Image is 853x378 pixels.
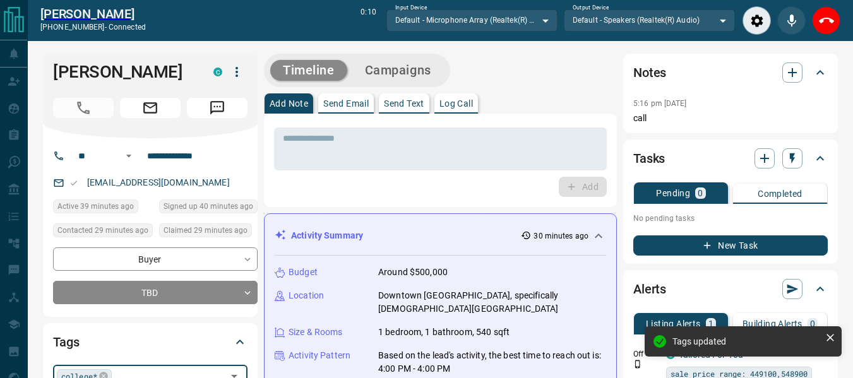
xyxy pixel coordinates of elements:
button: Campaigns [352,60,444,81]
p: Size & Rooms [289,326,343,339]
p: 1 [708,319,713,328]
p: No pending tasks [633,209,828,228]
label: Output Device [573,4,609,12]
h2: Tasks [633,148,665,168]
div: Tags [53,327,248,357]
div: Mon Aug 18 2025 [159,223,258,241]
div: Buyer [53,247,258,271]
p: Send Text [384,99,424,108]
span: Claimed 29 minutes ago [164,224,248,237]
span: Email [120,98,181,118]
p: Pending [656,189,690,198]
div: Tags updated [672,336,820,346]
p: Off [633,348,659,360]
p: Activity Summary [291,229,363,242]
div: Mon Aug 18 2025 [53,199,153,217]
p: call [633,112,828,125]
div: Mon Aug 18 2025 [53,223,153,241]
p: Send Email [323,99,369,108]
label: Input Device [395,4,427,12]
p: 1 bedroom, 1 bathroom, 540 sqft [378,326,510,339]
div: condos.ca [213,68,222,76]
h2: Alerts [633,279,666,299]
p: 0 [698,189,703,198]
span: Call [53,98,114,118]
svg: Email Valid [69,179,78,187]
p: Downtown [GEOGRAPHIC_DATA], specifically [DEMOGRAPHIC_DATA][GEOGRAPHIC_DATA] [378,289,606,316]
span: Active 39 minutes ago [57,200,134,213]
p: [PHONE_NUMBER] - [40,21,146,33]
div: Default - Microphone Array (Realtek(R) Audio) [386,9,558,31]
div: Activity Summary30 minutes ago [275,224,606,247]
div: Mute [777,6,806,35]
span: Contacted 29 minutes ago [57,224,148,237]
div: Notes [633,57,828,88]
p: Around $500,000 [378,266,448,279]
span: Signed up 40 minutes ago [164,200,253,213]
span: Message [187,98,248,118]
p: 0:10 [361,6,376,35]
p: Activity Pattern [289,349,350,362]
span: connected [109,23,146,32]
button: Timeline [270,60,347,81]
h2: Notes [633,62,666,83]
div: Audio Settings [743,6,771,35]
p: Add Note [270,99,308,108]
p: 0 [810,319,815,328]
svg: Push Notification Only [633,360,642,369]
p: Budget [289,266,318,279]
p: Based on the lead's activity, the best time to reach out is: 4:00 PM - 4:00 PM [378,349,606,375]
div: Alerts [633,274,828,304]
p: 30 minutes ago [534,230,588,242]
p: Building Alerts [743,319,802,328]
a: [EMAIL_ADDRESS][DOMAIN_NAME] [87,177,230,187]
h2: Tags [53,332,79,352]
p: 5:16 pm [DATE] [633,99,687,108]
h1: [PERSON_NAME] [53,62,194,82]
div: Mon Aug 18 2025 [159,199,258,217]
p: Log Call [439,99,473,108]
p: Location [289,289,324,302]
div: End Call [812,6,840,35]
button: New Task [633,235,828,256]
button: Open [121,148,136,163]
a: [PERSON_NAME] [40,6,146,21]
p: Listing Alerts [646,319,701,328]
div: Default - Speakers (Realtek(R) Audio) [564,9,735,31]
div: TBD [53,281,258,304]
div: Tasks [633,143,828,174]
p: Completed [758,189,802,198]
